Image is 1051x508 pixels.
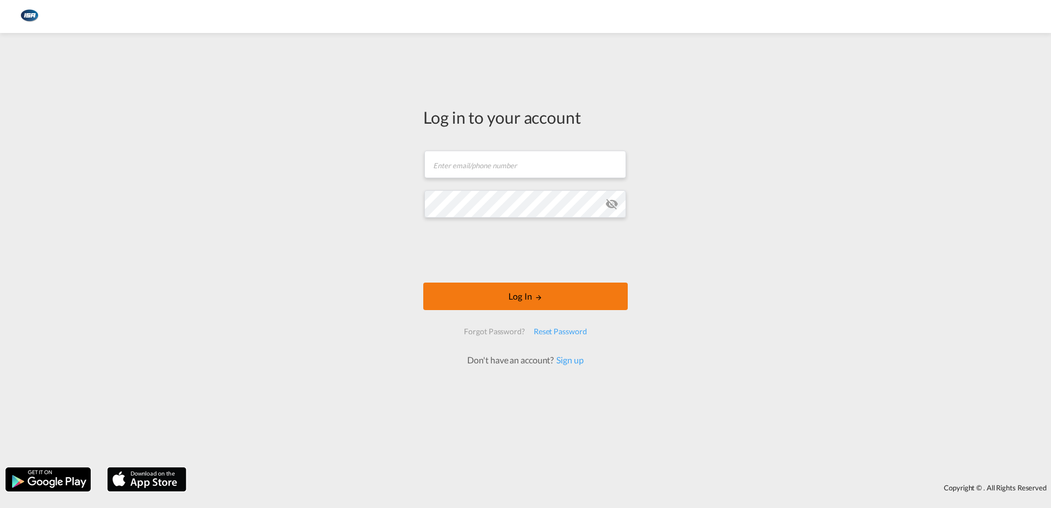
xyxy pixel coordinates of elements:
md-icon: icon-eye-off [605,197,618,211]
div: Log in to your account [423,106,628,129]
div: Forgot Password? [460,322,529,341]
input: Enter email/phone number [424,151,626,178]
div: Reset Password [529,322,591,341]
div: Copyright © . All Rights Reserved [192,478,1051,497]
a: Sign up [554,355,583,365]
img: google.png [4,466,92,493]
img: 1aa151c0c08011ec8d6f413816f9a227.png [16,4,41,29]
button: LOGIN [423,283,628,310]
div: Don't have an account? [455,354,595,366]
iframe: reCAPTCHA [442,229,609,272]
img: apple.png [106,466,187,493]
